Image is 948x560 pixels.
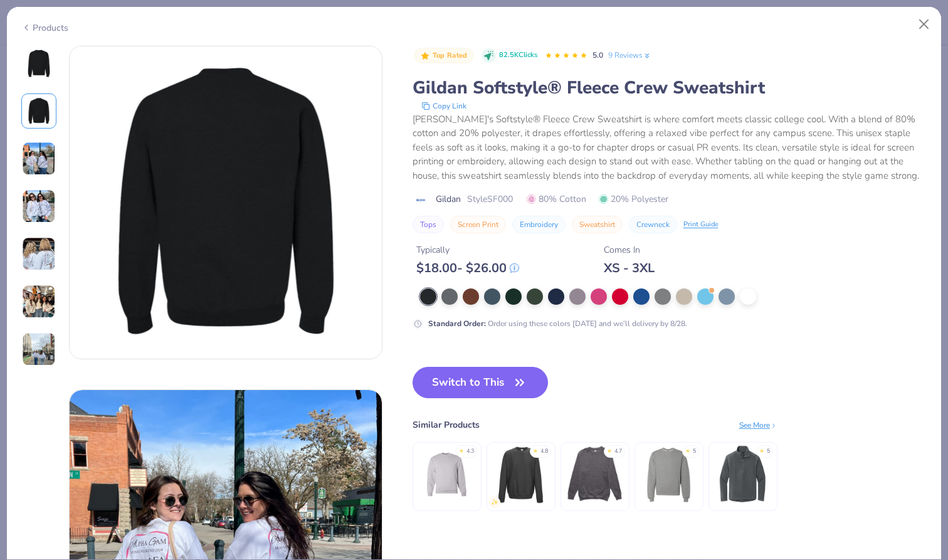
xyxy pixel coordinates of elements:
[450,216,506,233] button: Screen Print
[912,13,936,36] button: Close
[428,319,486,329] strong: Standard Order :
[413,76,927,100] div: Gildan Softstyle® Fleece Crew Sweatshirt
[413,216,444,233] button: Tops
[466,447,474,456] div: 4.3
[629,216,677,233] button: Crewneck
[614,447,622,456] div: 4.7
[420,51,430,61] img: Top Rated sort
[512,216,566,233] button: Embroidery
[428,318,687,329] div: Order using these colors [DATE] and we’ll delivery by 8/28.
[608,50,651,61] a: 9 Reviews
[22,142,56,176] img: User generated content
[491,499,498,506] img: newest.gif
[683,219,719,230] div: Print Guide
[413,195,429,205] img: brand logo
[767,447,770,456] div: 5
[540,447,548,456] div: 4.8
[685,447,690,452] div: ★
[70,46,382,359] img: Back
[24,96,54,126] img: Back
[22,332,56,366] img: User generated content
[572,216,623,233] button: Sweatshirt
[413,418,480,431] div: Similar Products
[22,285,56,319] img: User generated content
[739,420,777,431] div: See More
[545,46,587,66] div: 5.0 Stars
[413,367,549,398] button: Switch to This
[413,112,927,183] div: [PERSON_NAME]'s Softstyle® Fleece Crew Sweatshirt is where comfort meets classic college cool. Wi...
[416,260,519,276] div: $ 18.00 - $ 26.00
[414,48,474,64] button: Badge Button
[491,445,550,504] img: Just Hoods By Awdis Adult 80/20 Midweight College Crewneck Sweatshirt
[533,447,538,452] div: ★
[436,193,461,206] span: Gildan
[527,193,586,206] span: 80% Cotton
[607,447,612,452] div: ★
[418,100,470,112] button: copy to clipboard
[592,50,603,60] span: 5.0
[604,243,655,256] div: Comes In
[499,50,537,61] span: 82.5K Clicks
[21,21,68,34] div: Products
[22,189,56,223] img: User generated content
[713,445,772,504] img: Eddie Bauer 1/2-Zip Microfleece Jacket
[417,445,477,504] img: Jerzees Adult Super Sweats® Nublend® Fleece Crew
[22,237,56,271] img: User generated content
[433,52,468,59] span: Top Rated
[604,260,655,276] div: XS - 3XL
[467,193,513,206] span: Style SF000
[693,447,696,456] div: 5
[565,445,624,504] img: Lane Seven Premium Crewneck Sweatshirt
[599,193,668,206] span: 20% Polyester
[416,243,519,256] div: Typically
[759,447,764,452] div: ★
[639,445,698,504] img: Russell Athletic Unisex Dri-Power® Crewneck Sweatshirt
[459,447,464,452] div: ★
[24,48,54,78] img: Front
